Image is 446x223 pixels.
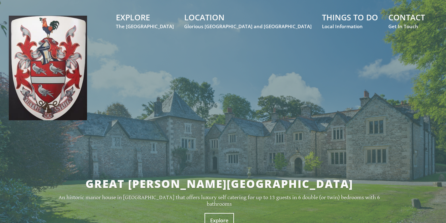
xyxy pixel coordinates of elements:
[388,12,425,29] a: CONTACTGet In Touch
[322,23,378,29] small: Local Information
[9,16,87,120] img: Great Bidlake Manor
[184,23,312,29] small: Glorious [GEOGRAPHIC_DATA] and [GEOGRAPHIC_DATA]
[388,23,425,29] small: Get In Touch
[322,12,378,29] a: THINGS TO DOLocal Information
[51,194,387,207] p: An historic manor house in [GEOGRAPHIC_DATA] that offers luxury self catering for up to 13 guests...
[116,23,174,29] small: The [GEOGRAPHIC_DATA]
[116,12,174,29] a: EXPLOREThe [GEOGRAPHIC_DATA]
[51,176,387,191] h2: GREAT [PERSON_NAME][GEOGRAPHIC_DATA]
[184,12,312,29] a: LOCATIONGlorious [GEOGRAPHIC_DATA] and [GEOGRAPHIC_DATA]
